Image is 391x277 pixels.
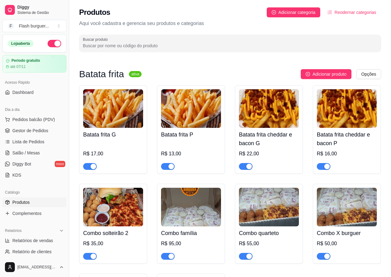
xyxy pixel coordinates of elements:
span: KDS [12,172,21,178]
button: Reodernar categorias [323,7,381,17]
h4: Batata frita cheddar e bacon G [239,130,299,148]
img: product-image [161,89,221,128]
div: Loja aberta [8,40,33,47]
a: Relatório de clientes [2,247,66,257]
span: Opções [361,71,376,78]
div: R$ 55,00 [239,240,299,247]
button: Adicionar categoria [267,7,321,17]
img: product-image [317,188,377,226]
div: Dia a dia [2,105,66,115]
span: Diggy Bot [12,161,31,167]
span: Relatórios [5,228,22,233]
div: R$ 17,00 [83,150,143,157]
h4: Combo X burguer [317,229,377,237]
span: plus-circle [272,10,276,15]
button: Opções [356,69,381,79]
div: R$ 95,00 [161,240,221,247]
span: Dashboard [12,89,34,95]
a: Dashboard [2,87,66,97]
a: Lista de Pedidos [2,137,66,147]
span: Sistema de Gestão [17,10,64,15]
span: plus-circle [306,72,310,76]
h4: Batata frita P [161,130,221,139]
span: Diggy [17,5,64,10]
sup: ativa [129,71,142,77]
div: R$ 13,00 [161,150,221,157]
span: Relatório de clientes [12,249,52,255]
span: Lista de Pedidos [12,139,45,145]
img: product-image [239,89,299,128]
label: Buscar produto [83,37,110,42]
a: Gestor de Pedidos [2,126,66,136]
div: Flash burguer ... [19,23,49,29]
p: Aqui você cadastra e gerencia seu produtos e categorias [79,20,381,27]
div: R$ 35,00 [83,240,143,247]
div: R$ 22,00 [239,150,299,157]
button: Adicionar produto [301,69,351,79]
a: KDS [2,170,66,180]
img: product-image [83,89,143,128]
h2: Produtos [79,7,110,17]
img: product-image [239,188,299,226]
a: Salão / Mesas [2,148,66,158]
div: Catálogo [2,187,66,197]
img: product-image [161,188,221,226]
h4: Batata frita G [83,130,143,139]
button: Alterar Status [48,40,61,47]
a: Relatórios de vendas [2,236,66,246]
span: Adicionar produto [312,71,346,78]
h4: Combo família [161,229,221,237]
button: [EMAIL_ADDRESS][DOMAIN_NAME] [2,260,66,275]
span: ordered-list [328,10,332,15]
div: R$ 16,00 [317,150,377,157]
h3: Batata frita [79,70,124,78]
span: Produtos [12,199,30,205]
div: Acesso Rápido [2,78,66,87]
button: Pedidos balcão (PDV) [2,115,66,124]
input: Buscar produto [83,43,377,49]
button: Select a team [2,20,66,32]
span: Relatórios de vendas [12,237,53,244]
a: Período gratuitoaté 07/11 [2,55,66,73]
span: Pedidos balcão (PDV) [12,116,55,123]
h4: Combo quarteto [239,229,299,237]
a: DiggySistema de Gestão [2,2,66,17]
a: Produtos [2,197,66,207]
a: Complementos [2,208,66,218]
img: product-image [83,188,143,226]
img: product-image [317,89,377,128]
span: Adicionar categoria [278,9,316,16]
span: Gestor de Pedidos [12,128,48,134]
h4: Combo solteirão 2 [83,229,143,237]
span: Complementos [12,210,41,216]
article: até 07/11 [10,64,26,69]
article: Período gratuito [11,58,40,63]
span: Reodernar categorias [334,9,376,16]
span: [EMAIL_ADDRESS][DOMAIN_NAME] [17,265,57,270]
div: R$ 50,00 [317,240,377,247]
span: Salão / Mesas [12,150,40,156]
h4: Batata frita cheddar e bacon P [317,130,377,148]
a: Diggy Botnovo [2,159,66,169]
span: F [8,23,14,29]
